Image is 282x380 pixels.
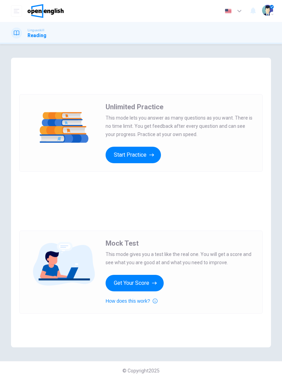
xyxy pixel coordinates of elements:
[122,368,160,373] span: © Copyright 2025
[106,239,139,247] span: Mock Test
[224,9,232,14] img: en
[106,114,254,138] span: This mode lets you answer as many questions as you want. There is no time limit. You get feedback...
[106,103,163,111] span: Unlimited Practice
[106,250,254,267] span: This mode gives you a test like the real one. You will get a score and see what you are good at a...
[106,147,161,163] button: Start Practice
[28,33,46,38] h1: Reading
[106,297,158,305] button: How does this work?
[28,4,64,18] img: OpenEnglish logo
[262,5,273,16] img: Profile picture
[11,5,22,16] button: open mobile menu
[28,28,44,33] span: Linguaskill
[106,275,164,291] button: Get Your Score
